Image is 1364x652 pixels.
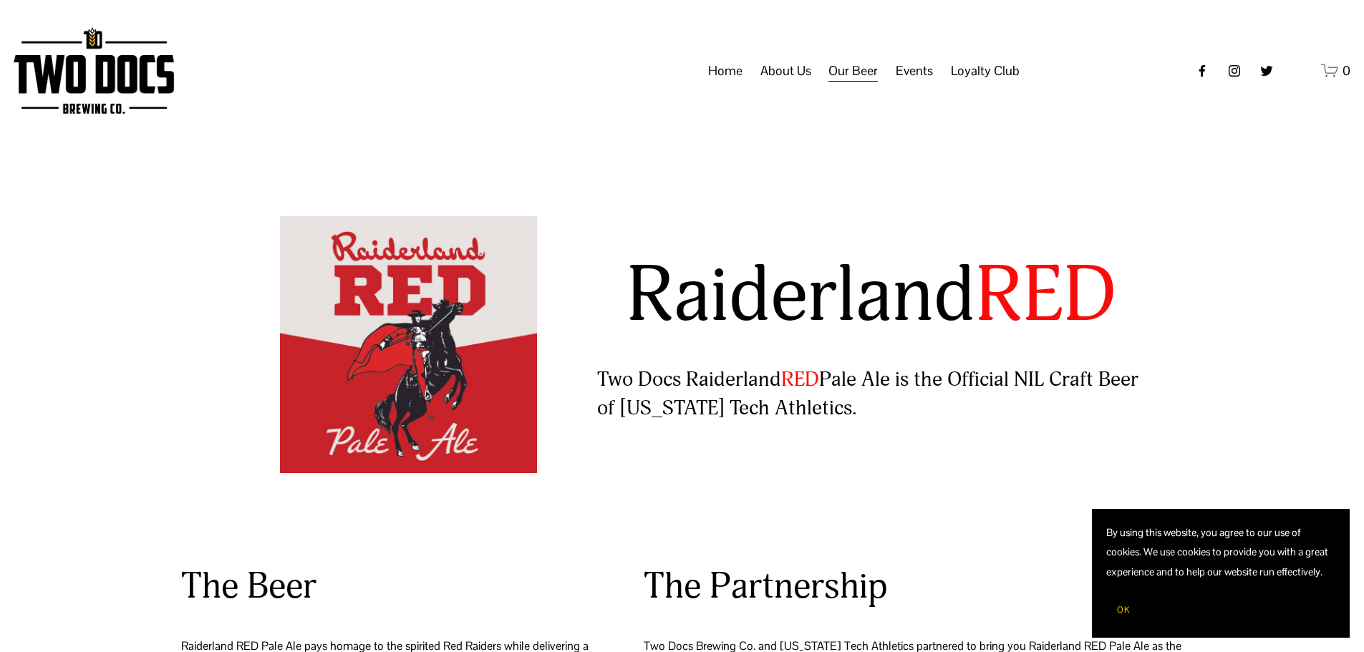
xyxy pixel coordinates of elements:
a: folder dropdown [760,57,811,84]
section: Cookie banner [1092,509,1350,638]
h3: The Partnership [644,563,1183,610]
span: 0 [1343,62,1350,79]
a: twitter-unauth [1259,64,1274,78]
span: OK [1117,604,1130,615]
button: OK [1106,596,1141,623]
a: 0 items in cart [1321,62,1350,79]
a: instagram-unauth [1227,64,1242,78]
span: About Us [760,59,811,83]
a: Home [708,57,743,84]
span: RED [781,366,819,392]
p: By using this website, you agree to our use of cookies. We use cookies to provide you with a grea... [1106,523,1335,582]
span: Loyalty Club [951,59,1020,83]
a: folder dropdown [896,57,933,84]
img: Two Docs Brewing Co. [14,27,174,114]
a: Facebook [1195,64,1209,78]
span: Our Beer [828,59,878,83]
span: RED [975,248,1116,344]
a: folder dropdown [951,57,1020,84]
h4: Two Docs Raiderland Pale Ale is the Official NIL Craft Beer of [US_STATE] Tech Athletics. [597,366,1146,422]
span: Events [896,59,933,83]
h1: Raiderland [597,253,1146,340]
a: folder dropdown [828,57,878,84]
h3: The Beer [181,563,594,610]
